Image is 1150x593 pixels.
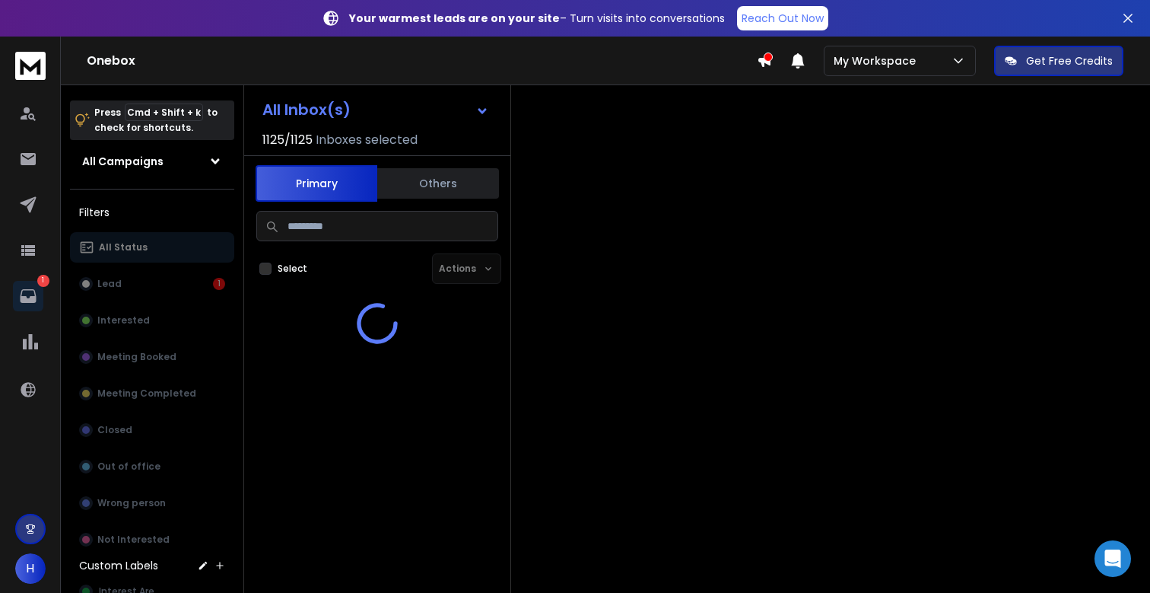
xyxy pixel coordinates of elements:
[377,167,499,200] button: Others
[349,11,560,26] strong: Your warmest leads are on your site
[250,94,501,125] button: All Inbox(s)
[82,154,164,169] h1: All Campaigns
[79,558,158,573] h3: Custom Labels
[13,281,43,311] a: 1
[70,202,234,223] h3: Filters
[94,105,218,135] p: Press to check for shortcuts.
[1026,53,1113,69] p: Get Free Credits
[316,131,418,149] h3: Inboxes selected
[278,263,307,275] label: Select
[262,131,313,149] span: 1125 / 1125
[834,53,922,69] p: My Workspace
[349,11,725,26] p: – Turn visits into conversations
[262,102,351,117] h1: All Inbox(s)
[737,6,828,30] a: Reach Out Now
[994,46,1123,76] button: Get Free Credits
[125,104,203,121] span: Cmd + Shift + k
[87,52,757,70] h1: Onebox
[256,165,377,202] button: Primary
[37,275,49,287] p: 1
[15,52,46,80] img: logo
[15,553,46,584] button: H
[70,146,234,177] button: All Campaigns
[1094,540,1131,577] div: Open Intercom Messenger
[742,11,824,26] p: Reach Out Now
